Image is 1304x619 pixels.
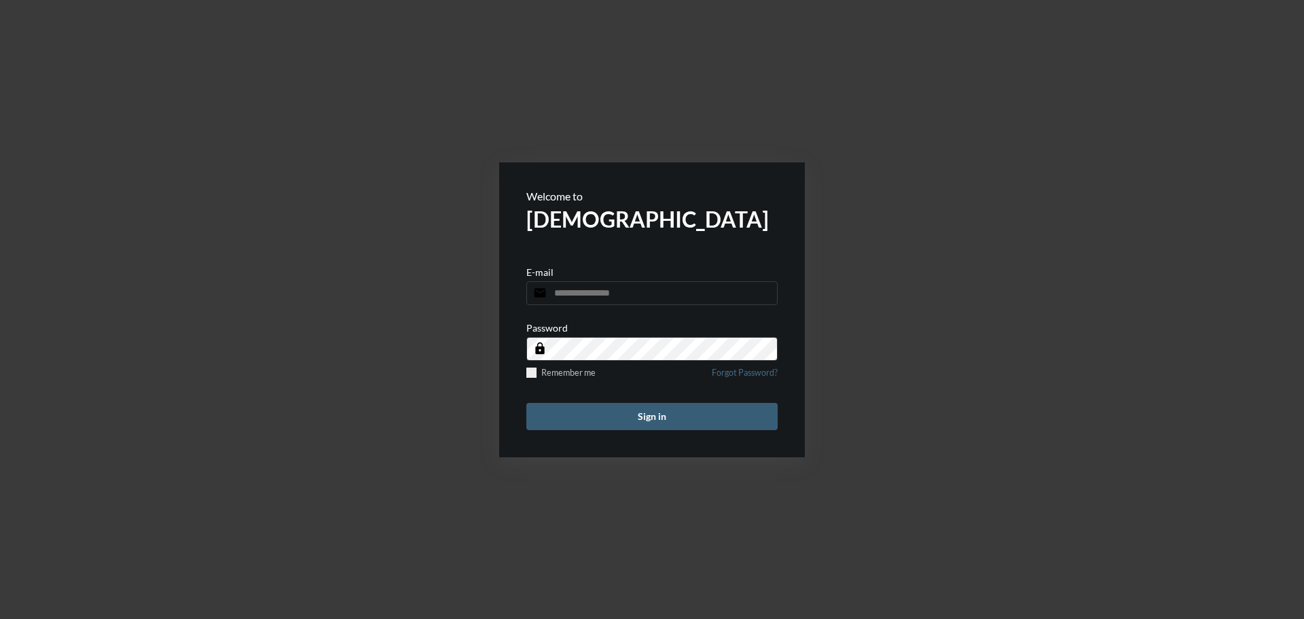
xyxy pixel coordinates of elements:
[526,322,568,334] p: Password
[526,206,778,232] h2: [DEMOGRAPHIC_DATA]
[526,368,596,378] label: Remember me
[526,403,778,430] button: Sign in
[712,368,778,386] a: Forgot Password?
[526,266,554,278] p: E-mail
[526,190,778,202] p: Welcome to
